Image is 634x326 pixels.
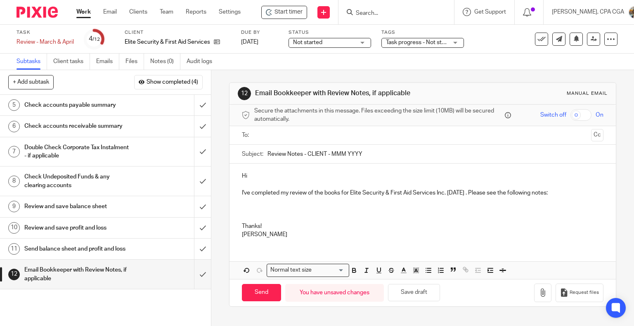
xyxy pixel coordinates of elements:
[254,107,503,124] span: Secure the attachments in this message. Files exceeding the size limit (10MB) will be secured aut...
[8,176,20,187] div: 8
[125,54,144,70] a: Files
[596,111,603,119] span: On
[24,120,132,132] h1: Check accounts receivable summary
[24,243,132,255] h1: Send balance sheet and profit and loss
[17,7,58,18] img: Pixie
[238,87,251,100] div: 12
[8,121,20,132] div: 6
[186,8,206,16] a: Reports
[160,8,173,16] a: Team
[24,200,132,213] h1: Review and save balance sheet
[8,201,20,212] div: 9
[89,34,100,44] div: 4
[24,222,132,234] h1: Review and save profit and loss
[8,99,20,111] div: 5
[242,284,281,302] input: Send
[552,8,624,16] p: [PERSON_NAME], CPA CGA
[17,54,47,70] a: Subtasks
[8,222,20,234] div: 10
[103,8,117,16] a: Email
[381,29,464,36] label: Tags
[17,38,74,46] div: Review - March &amp; April
[242,131,251,139] label: To:
[24,171,132,192] h1: Check Undeposited Funds & any clearing accounts
[269,266,314,274] span: Normal text size
[134,75,203,89] button: Show completed (4)
[241,39,258,45] span: [DATE]
[17,29,74,36] label: Task
[474,9,506,15] span: Get Support
[261,6,307,19] div: Elite Security & First Aid Services Inc. - Review - March & April
[570,289,599,296] span: Request files
[242,172,604,180] p: Hi
[540,111,566,119] span: Switch off
[591,129,603,141] button: Cc
[8,146,20,157] div: 7
[242,189,604,197] p: I've completed my review of the books for Elite Security & First Aid Services Inc. [DATE] . Pleas...
[24,141,132,162] h1: Double Check Corporate Tax Instalment - if applicable
[76,8,91,16] a: Work
[293,40,322,45] span: Not started
[8,269,20,280] div: 12
[289,29,371,36] label: Status
[241,29,278,36] label: Due by
[147,79,198,86] span: Show completed (4)
[125,38,210,46] p: Elite Security & First Aid Services Inc.
[8,75,54,89] button: + Add subtask
[386,40,464,45] span: Task progress - Not started + 2
[315,266,344,274] input: Search for option
[96,54,119,70] a: Emails
[255,89,440,98] h1: Email Bookkeeper with Review Notes, if applicable
[355,10,429,17] input: Search
[219,8,241,16] a: Settings
[129,8,147,16] a: Clients
[53,54,90,70] a: Client tasks
[8,243,20,255] div: 11
[92,37,100,42] small: /12
[17,38,74,46] div: Review - March & April
[242,230,604,239] p: [PERSON_NAME]
[125,29,231,36] label: Client
[567,90,608,97] div: Manual email
[267,264,349,277] div: Search for option
[242,150,263,158] label: Subject:
[242,222,604,230] p: Thanks!
[24,99,132,111] h1: Check accounts payable summary
[24,264,132,285] h1: Email Bookkeeper with Review Notes, if applicable
[187,54,218,70] a: Audit logs
[274,8,303,16] span: Start timer
[150,54,180,70] a: Notes (0)
[556,284,603,302] button: Request files
[285,284,384,302] div: You have unsaved changes
[388,284,440,302] button: Save draft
